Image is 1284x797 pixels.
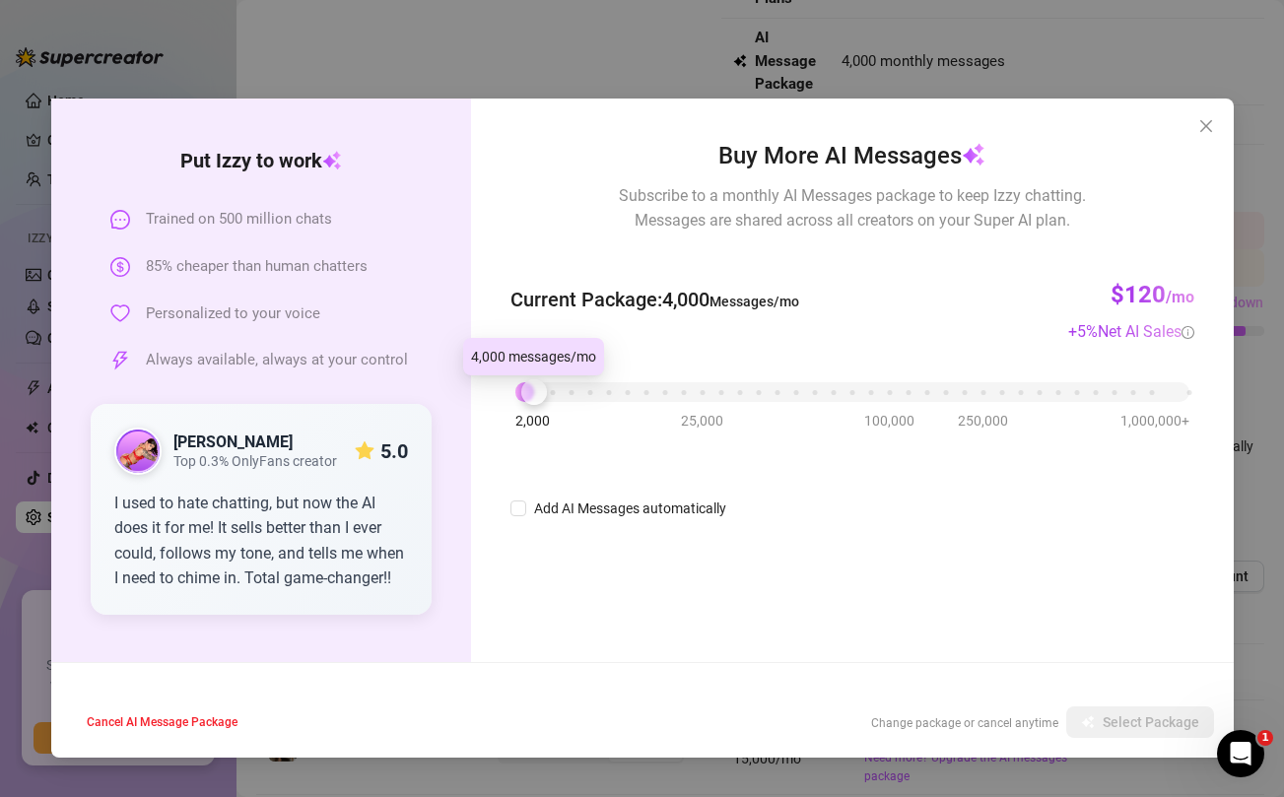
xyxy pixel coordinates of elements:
span: info-circle [1182,326,1194,339]
strong: Put Izzy to work [180,149,342,172]
span: 85% cheaper than human chatters [146,255,368,279]
span: Close [1190,118,1222,134]
button: Cancel AI Message Package [71,706,253,738]
span: Current Package : 4,000 [510,285,799,315]
span: 250,000 [958,410,1008,432]
button: Select Package [1066,706,1214,738]
span: dollar [110,257,130,277]
span: Change package or cancel anytime [871,716,1058,730]
button: Close [1190,110,1222,142]
span: 1,000,000+ [1120,410,1189,432]
span: Subscribe to a monthly AI Messages package to keep Izzy chatting. Messages are shared across all ... [619,183,1086,232]
span: close [1198,118,1214,134]
span: /mo [1166,288,1194,306]
div: I used to hate chatting, but now the AI does it for me! It sells better than I ever could, follow... [114,491,409,591]
div: Add AI Messages automatically [534,498,726,519]
span: star [355,441,374,461]
span: 2,000 [515,410,550,432]
span: heart [110,303,130,323]
span: Messages/mo [710,294,799,309]
span: Top 0.3% OnlyFans creator [173,453,337,470]
span: Buy More AI Messages [718,138,985,175]
span: + 5 % [1068,322,1194,341]
span: 100,000 [864,410,914,432]
span: Cancel AI Message Package [87,715,237,729]
span: Trained on 500 million chats [146,208,332,232]
span: thunderbolt [110,351,130,370]
span: Personalized to your voice [146,302,320,326]
strong: 5.0 [380,439,408,463]
span: message [110,210,130,230]
iframe: Intercom live chat [1217,730,1264,777]
span: 1 [1257,730,1273,746]
div: 4,000 messages/mo [463,338,604,375]
img: public [116,430,160,473]
div: Net AI Sales [1098,319,1194,344]
h3: $120 [1111,280,1194,311]
span: Always available, always at your control [146,349,408,372]
span: 25,000 [681,410,723,432]
strong: [PERSON_NAME] [173,432,293,451]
